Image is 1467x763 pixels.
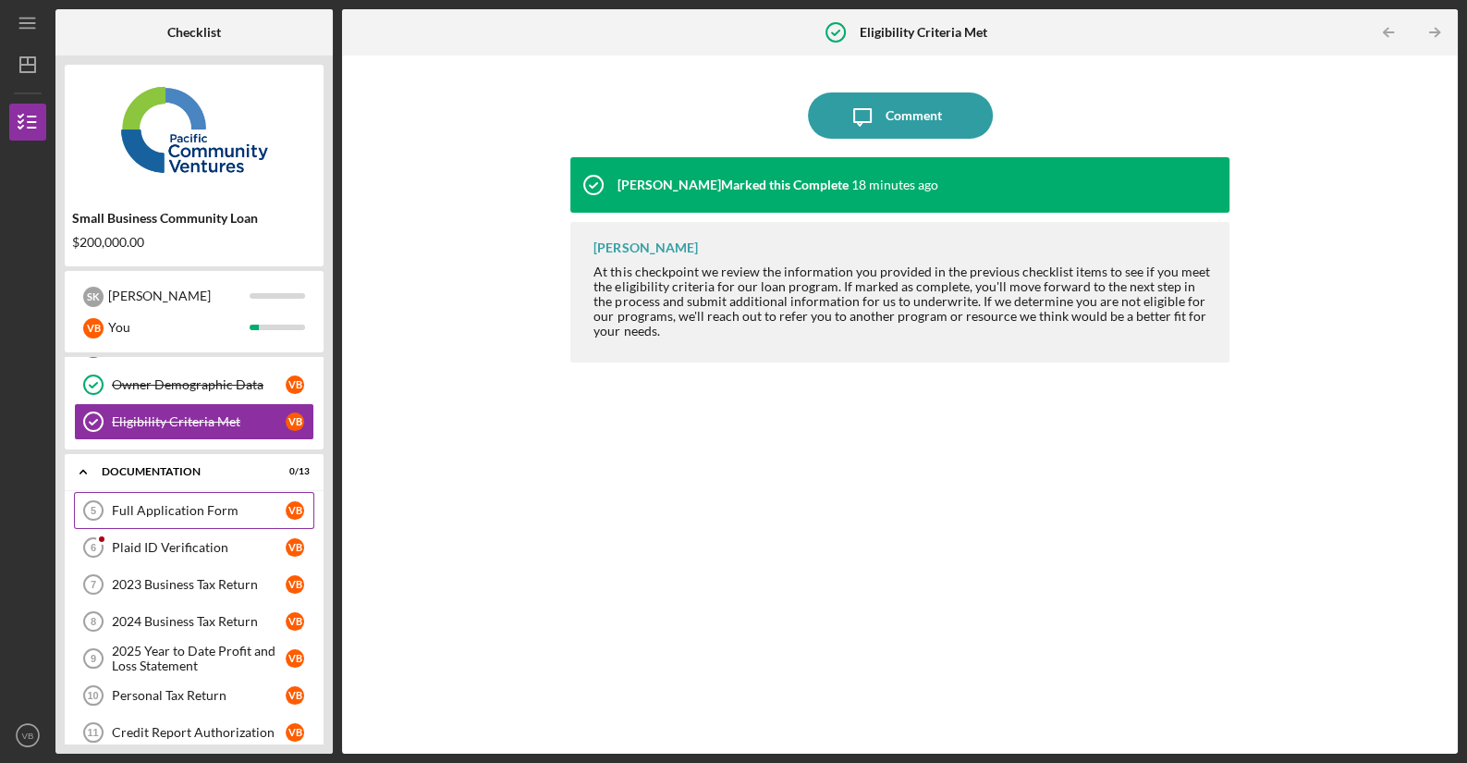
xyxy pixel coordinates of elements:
[286,723,304,742] div: V B
[74,677,314,714] a: 10Personal Tax ReturnVB
[74,714,314,751] a: 11Credit Report AuthorizationVB
[9,717,46,754] button: VB
[286,501,304,520] div: V B
[593,265,1210,338] div: At this checkpoint we review the information you provided in the previous checklist items to see ...
[286,686,304,705] div: V B
[286,375,304,394] div: V B
[112,577,286,592] div: 2023 Business Tax Return
[87,727,98,738] tspan: 11
[74,529,314,566] a: 6Plaid ID VerificationVB
[808,92,993,139] button: Comment
[22,731,34,741] text: VB
[112,644,286,673] div: 2025 Year to Date Profit and Loss Statement
[91,542,96,553] tspan: 6
[593,240,697,255] div: [PERSON_NAME]
[617,178,848,192] div: [PERSON_NAME] Marked this Complete
[276,466,310,477] div: 0 / 13
[72,235,316,250] div: $200,000.00
[112,377,286,392] div: Owner Demographic Data
[286,612,304,631] div: V B
[91,505,96,516] tspan: 5
[87,690,98,701] tspan: 10
[74,366,314,403] a: Owner Demographic DataVB
[112,614,286,629] div: 2024 Business Tax Return
[286,575,304,594] div: V B
[74,492,314,529] a: 5Full Application FormVB
[167,25,221,40] b: Checklist
[112,688,286,703] div: Personal Tax Return
[286,412,304,431] div: V B
[108,312,250,343] div: You
[108,280,250,312] div: [PERSON_NAME]
[83,287,104,307] div: S K
[91,579,96,590] tspan: 7
[286,538,304,557] div: V B
[74,566,314,603] a: 72023 Business Tax ReturnVB
[859,25,986,40] b: Eligibility Criteria Met
[112,414,286,429] div: Eligibility Criteria Met
[91,616,96,627] tspan: 8
[65,74,324,185] img: Product logo
[74,403,314,440] a: Eligibility Criteria MetVB
[83,318,104,338] div: V B
[74,603,314,640] a: 82024 Business Tax ReturnVB
[112,503,286,518] div: Full Application Form
[286,649,304,668] div: V B
[850,178,937,192] time: 2025-10-15 19:21
[102,466,263,477] div: Documentation
[112,540,286,555] div: Plaid ID Verification
[112,725,286,740] div: Credit Report Authorization
[72,211,316,226] div: Small Business Community Loan
[886,92,942,139] div: Comment
[91,653,96,664] tspan: 9
[74,640,314,677] a: 92025 Year to Date Profit and Loss StatementVB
